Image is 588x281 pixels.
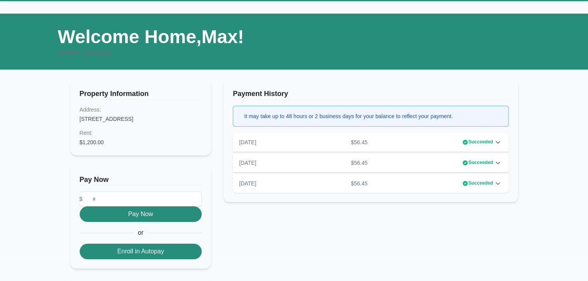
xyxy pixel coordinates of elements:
div: [DATE]$56.45Succeeded [233,133,508,152]
div: It may take up to 48 hours or 2 business days for your balance to reflect your payment. [244,112,453,120]
dd: [STREET_ADDRESS] [80,115,202,123]
p: $56.45 [348,159,371,167]
p: [DATE] [239,138,256,146]
h3: Pay Now [80,174,202,185]
span: Succeeded [468,159,493,167]
button: Pay Now [80,206,202,222]
dt: Rent : [80,129,202,137]
p: [DATE] [239,159,256,167]
h1: Welcome Home, Max ! [58,26,244,57]
dd: $1,200.00 [80,138,202,146]
span: Succeeded [468,180,493,187]
h3: Property Information [80,88,202,99]
span: Succeeded [468,138,493,146]
p: $56.45 [348,180,371,187]
button: Enroll in Autopay [80,244,202,259]
div: [STREET_ADDRESS] [58,49,244,57]
span: or [134,228,147,237]
div: [DATE]$56.45Succeeded [233,154,508,172]
span: $ [80,195,83,203]
h3: Payment History [233,88,508,99]
div: [DATE]$56.45Succeeded [233,174,508,193]
p: $56.45 [348,138,371,146]
dt: Address: [80,106,202,113]
p: [DATE] [239,180,256,187]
